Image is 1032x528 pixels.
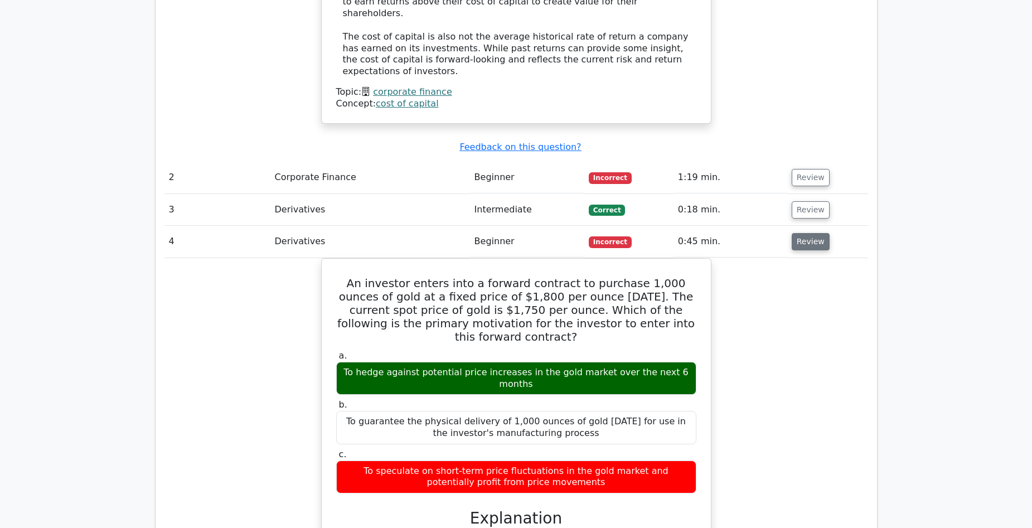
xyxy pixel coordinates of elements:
[589,205,625,216] span: Correct
[270,162,470,193] td: Corporate Finance
[164,194,270,226] td: 3
[470,226,584,258] td: Beginner
[674,226,787,258] td: 0:45 min.
[343,509,690,528] h3: Explanation
[792,201,830,219] button: Review
[339,449,347,459] span: c.
[339,399,347,410] span: b.
[470,194,584,226] td: Intermediate
[336,461,696,494] div: To speculate on short-term price fluctuations in the gold market and potentially profit from pric...
[589,172,632,183] span: Incorrect
[339,350,347,361] span: a.
[792,169,830,186] button: Review
[335,277,697,343] h5: An investor enters into a forward contract to purchase 1,000 ounces of gold at a fixed price of $...
[376,98,439,109] a: cost of capital
[373,86,452,97] a: corporate finance
[270,226,470,258] td: Derivatives
[164,226,270,258] td: 4
[164,162,270,193] td: 2
[674,194,787,226] td: 0:18 min.
[336,98,696,110] div: Concept:
[674,162,787,193] td: 1:19 min.
[336,86,696,98] div: Topic:
[589,236,632,248] span: Incorrect
[470,162,584,193] td: Beginner
[792,233,830,250] button: Review
[336,362,696,395] div: To hedge against potential price increases in the gold market over the next 6 months
[270,194,470,226] td: Derivatives
[336,411,696,444] div: To guarantee the physical delivery of 1,000 ounces of gold [DATE] for use in the investor's manuf...
[459,142,581,152] a: Feedback on this question?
